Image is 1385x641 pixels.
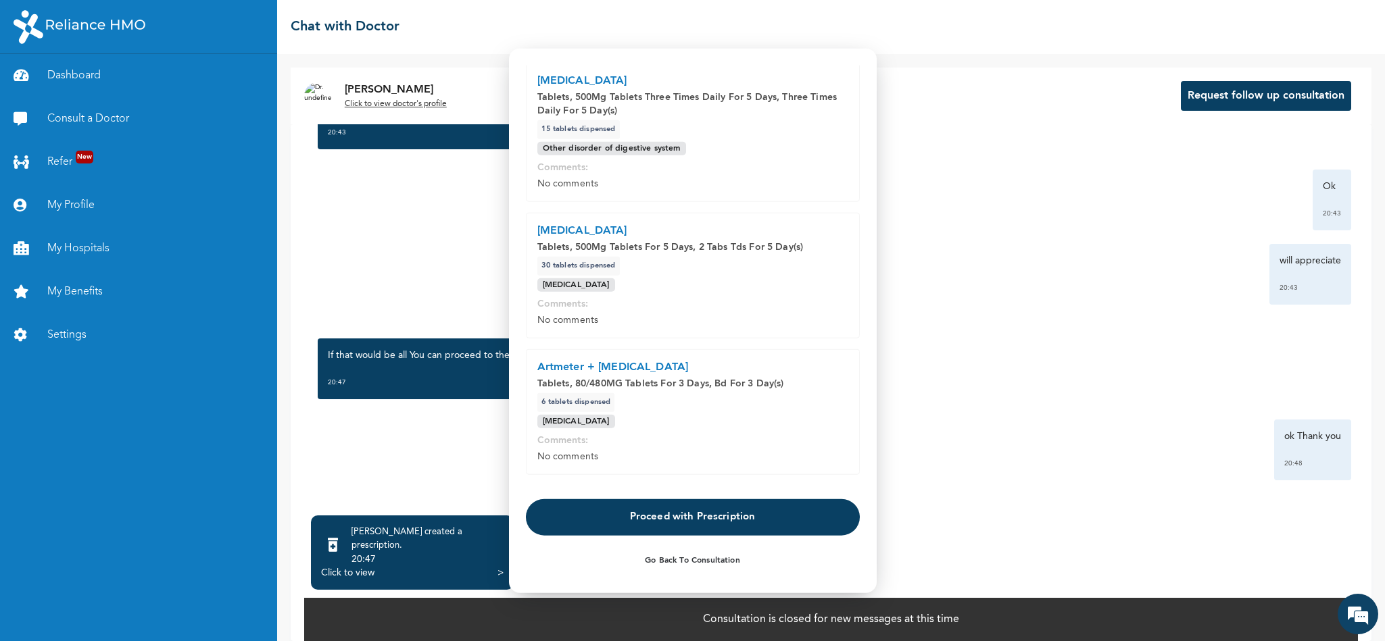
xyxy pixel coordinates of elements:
[132,458,258,500] div: FAQs
[537,74,848,88] p: [MEDICAL_DATA]
[541,123,616,136] p: 15 Tablets dispensed
[537,313,848,327] p: No comments
[222,7,254,39] div: Minimize live chat window
[526,545,860,576] button: Go Back to Consultation
[543,143,681,154] p: Other disorder of digestive system
[25,68,55,101] img: d_794563401_company_1708531726252_794563401
[541,396,611,409] p: 6 Tablets dispensed
[70,76,227,93] div: Chat with us now
[543,416,610,427] p: [MEDICAL_DATA]
[537,161,848,174] p: Comments:
[537,240,848,254] p: Tablets, 500Mg Tablets For 5 Days, 2 Tabs Tds For 5 Day(s)
[537,361,848,374] p: Artmeter + [MEDICAL_DATA]
[7,411,258,458] textarea: Type your message and hit 'Enter'
[543,280,610,290] p: [MEDICAL_DATA]
[537,91,848,118] p: Tablets, 500Mg Tablets Three Times Daily For 5 Days, Three Times Daily For 5 Day(s)
[537,434,848,447] p: Comments:
[537,177,848,190] p: No comments
[537,224,848,238] p: [MEDICAL_DATA]
[541,259,616,273] p: 30 Tablets dispensed
[537,450,848,463] p: No comments
[7,482,132,491] span: Conversation
[78,191,187,328] span: We're online!
[537,377,848,390] p: Tablets, 80/480MG Tablets For 3 Days, Bd For 3 Day(s)
[537,297,848,311] p: Comments:
[526,499,860,536] button: Proceed with Prescription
